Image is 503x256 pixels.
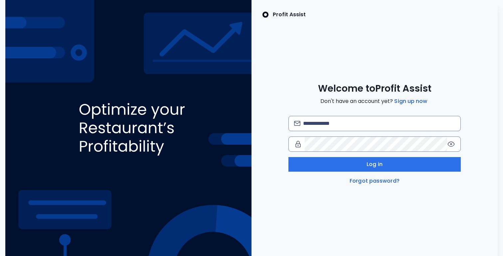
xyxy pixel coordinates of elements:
[320,97,428,105] span: Don't have an account yet?
[288,157,461,172] button: Log in
[294,121,300,126] img: email
[367,160,383,168] span: Log in
[318,83,431,95] span: Welcome to Profit Assist
[262,11,269,19] img: SpotOn Logo
[273,11,306,19] p: Profit Assist
[348,177,401,185] a: Forgot password?
[393,97,428,105] a: Sign up now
